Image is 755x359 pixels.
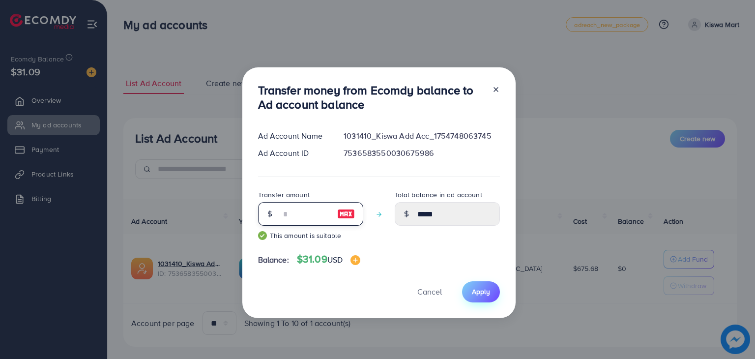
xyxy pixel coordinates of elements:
div: 7536583550030675986 [336,148,507,159]
img: guide [258,231,267,240]
button: Apply [462,281,500,302]
label: Total balance in ad account [395,190,482,200]
small: This amount is suitable [258,231,363,240]
button: Cancel [405,281,454,302]
div: Ad Account ID [250,148,336,159]
img: image [337,208,355,220]
h3: Transfer money from Ecomdy balance to Ad account balance [258,83,484,112]
div: Ad Account Name [250,130,336,142]
span: Cancel [417,286,442,297]
span: Balance: [258,254,289,266]
label: Transfer amount [258,190,310,200]
h4: $31.09 [297,253,360,266]
img: image [350,255,360,265]
div: 1031410_Kiswa Add Acc_1754748063745 [336,130,507,142]
span: USD [327,254,343,265]
span: Apply [472,287,490,297]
